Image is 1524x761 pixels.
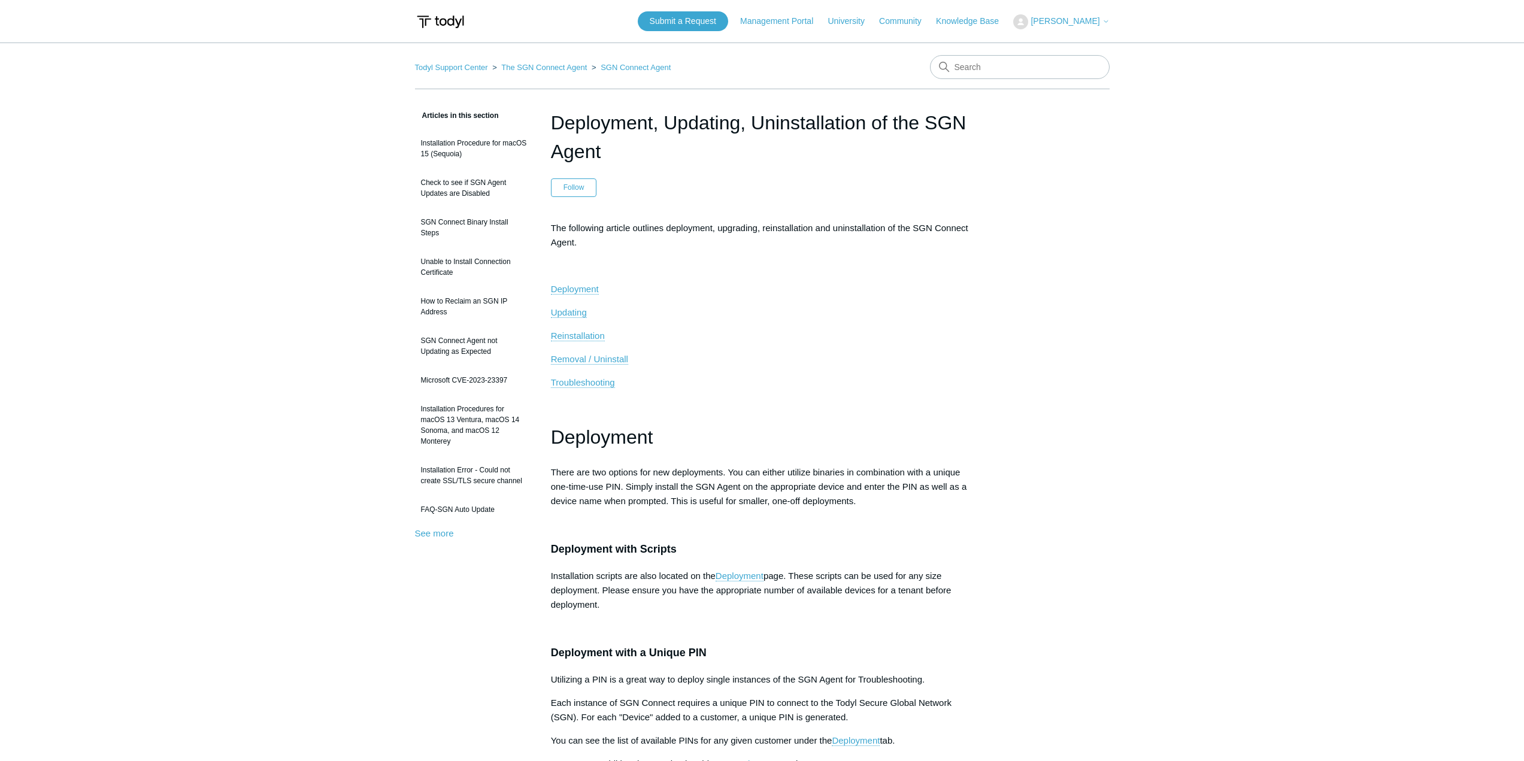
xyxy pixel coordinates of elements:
a: Todyl Support Center [415,63,488,72]
a: University [828,15,876,28]
img: Todyl Support Center Help Center home page [415,11,466,33]
span: Troubleshooting [551,377,615,387]
button: Follow Article [551,178,597,196]
a: FAQ-SGN Auto Update [415,498,533,521]
a: Installation Error - Could not create SSL/TLS secure channel [415,459,533,492]
a: Knowledge Base [936,15,1011,28]
span: Deployment [551,426,653,448]
a: Deployment [716,571,763,581]
a: Installation Procedures for macOS 13 Ventura, macOS 14 Sonoma, and macOS 12 Monterey [415,398,533,453]
a: Troubleshooting [551,377,615,388]
a: How to Reclaim an SGN IP Address [415,290,533,323]
a: SGN Connect Agent not Updating as Expected [415,329,533,363]
a: Community [879,15,934,28]
a: Deployment [551,284,599,295]
span: Utilizing a PIN is a great way to deploy single instances of the SGN Agent for Troubleshooting. [551,674,925,684]
span: The following article outlines deployment, upgrading, reinstallation and uninstallation of the SG... [551,223,968,247]
li: Todyl Support Center [415,63,490,72]
input: Search [930,55,1110,79]
a: The SGN Connect Agent [501,63,587,72]
h1: Deployment, Updating, Uninstallation of the SGN Agent [551,108,974,166]
a: Microsoft CVE-2023-23397 [415,369,533,392]
span: Articles in this section [415,111,499,120]
span: Installation scripts are also located on the [551,571,716,581]
a: Removal / Uninstall [551,354,628,365]
span: You can see the list of available PINs for any given customer under the [551,735,832,745]
a: Reinstallation [551,331,605,341]
li: SGN Connect Agent [589,63,671,72]
li: The SGN Connect Agent [490,63,589,72]
a: See more [415,528,454,538]
span: Deployment with a Unique PIN [551,647,707,659]
a: Submit a Request [638,11,728,31]
a: SGN Connect Binary Install Steps [415,211,533,244]
button: [PERSON_NAME] [1013,14,1109,29]
span: Deployment with Scripts [551,543,677,555]
span: Deployment [551,284,599,294]
span: tab. [880,735,895,745]
span: Removal / Uninstall [551,354,628,364]
span: There are two options for new deployments. You can either utilize binaries in combination with a ... [551,467,967,506]
a: Unable to Install Connection Certificate [415,250,533,284]
a: SGN Connect Agent [601,63,671,72]
span: [PERSON_NAME] [1031,16,1099,26]
a: Check to see if SGN Agent Updates are Disabled [415,171,533,205]
a: Installation Procedure for macOS 15 (Sequoia) [415,132,533,165]
a: Management Portal [740,15,825,28]
a: Updating [551,307,587,318]
span: Updating [551,307,587,317]
span: page. These scripts can be used for any size deployment. Please ensure you have the appropriate n... [551,571,952,610]
span: Each instance of SGN Connect requires a unique PIN to connect to the Todyl Secure Global Network ... [551,698,952,722]
a: Deployment [832,735,880,746]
